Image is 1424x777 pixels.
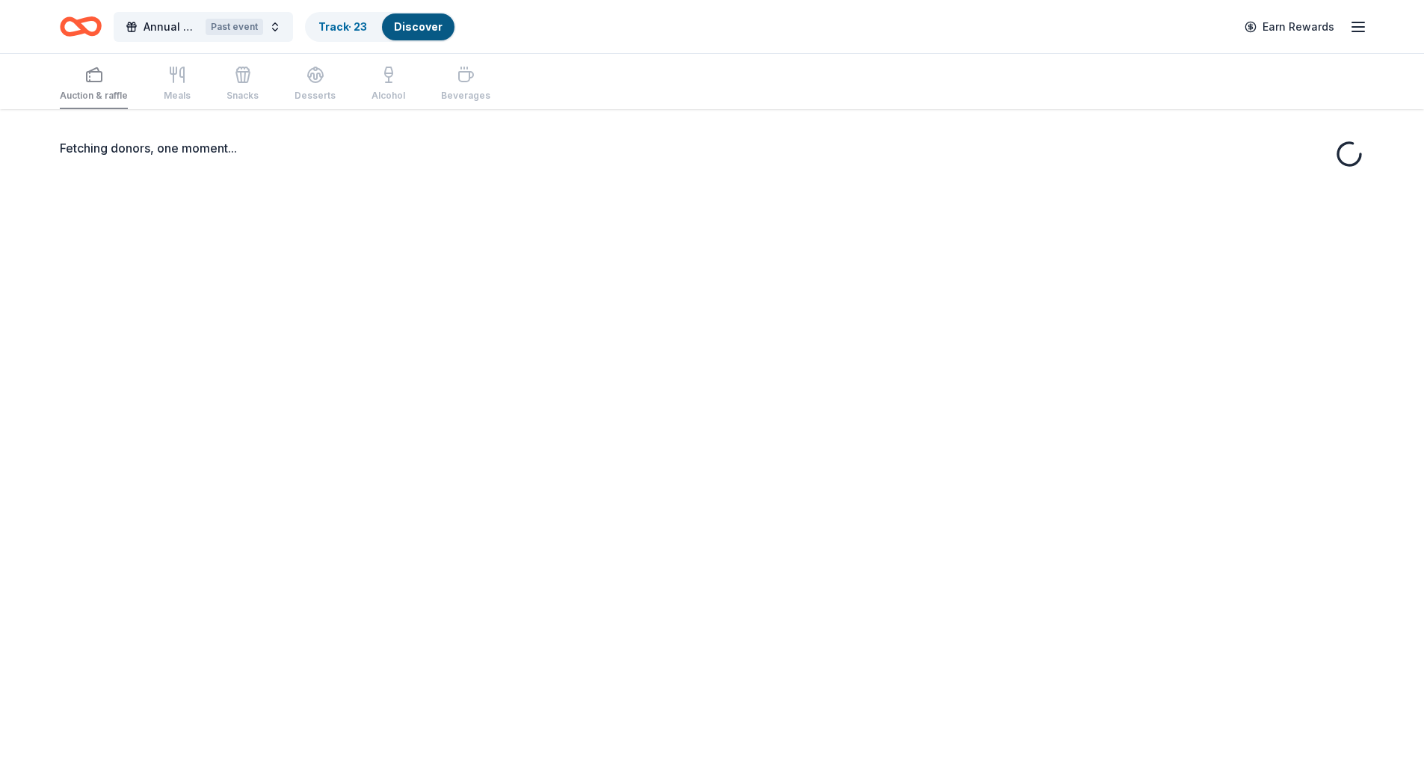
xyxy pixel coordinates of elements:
[114,12,293,42] button: Annual ConferencePast event
[60,9,102,44] a: Home
[318,20,367,33] a: Track· 23
[1236,13,1343,40] a: Earn Rewards
[305,12,456,42] button: Track· 23Discover
[206,19,263,35] div: Past event
[144,18,200,36] span: Annual Conference
[394,20,443,33] a: Discover
[60,139,1364,157] div: Fetching donors, one moment...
